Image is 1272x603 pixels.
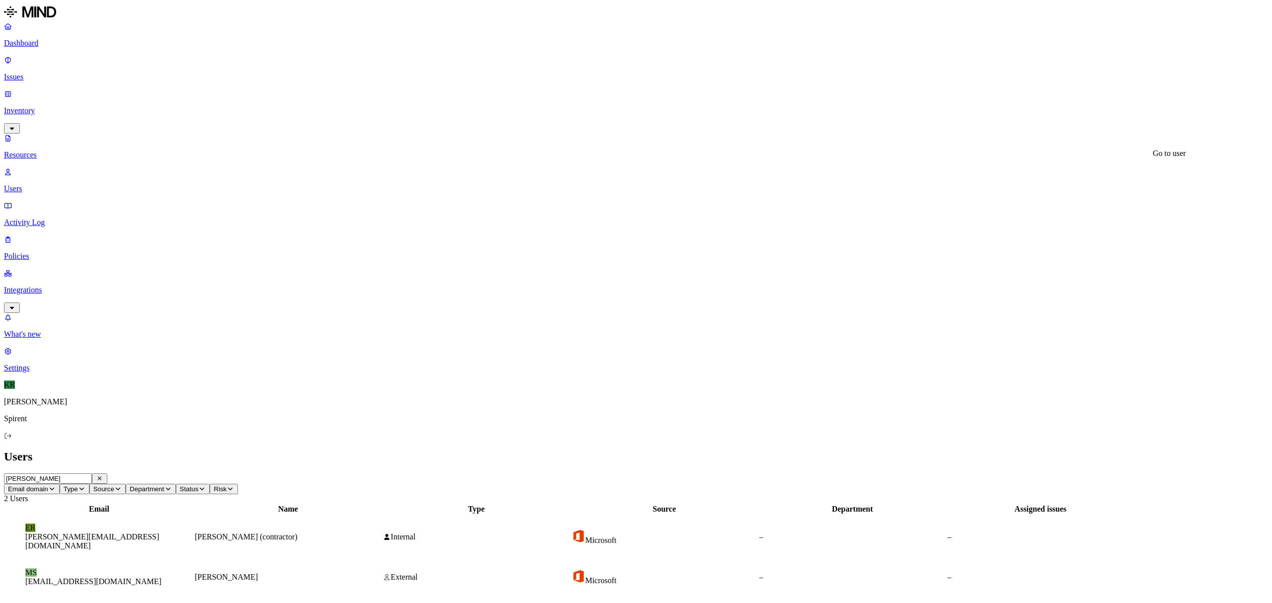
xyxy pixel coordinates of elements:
[25,532,173,550] figcaption: [PERSON_NAME][EMAIL_ADDRESS][DOMAIN_NAME]
[195,505,381,514] div: Name
[4,286,1268,295] p: Integrations
[571,505,757,514] div: Source
[25,577,173,586] figcaption: [EMAIL_ADDRESS][DOMAIN_NAME]
[195,532,381,541] div: [PERSON_NAME] (contractor)
[4,106,1268,115] p: Inventory
[5,505,193,514] div: Email
[383,505,569,514] div: Type
[571,569,585,583] img: office-365.svg
[25,568,37,577] span: MS
[214,485,227,493] span: Risk
[391,532,415,541] span: Internal
[195,573,381,582] div: [PERSON_NAME]
[948,505,1133,514] div: Assigned issues
[64,485,78,493] span: Type
[25,524,35,532] span: ER
[4,184,1268,193] p: Users
[4,494,28,503] span: 2 Users
[759,573,763,581] span: –
[4,330,1268,339] p: What's new
[4,450,1268,463] h2: Users
[585,576,617,585] span: Microsoft
[4,252,1268,261] p: Policies
[130,485,164,493] span: Department
[8,485,48,493] span: Email domain
[4,4,56,20] img: MIND
[4,364,1268,373] p: Settings
[4,473,92,484] input: Search
[4,380,15,389] span: KR
[180,485,199,493] span: Status
[571,529,585,543] img: office-365.svg
[585,536,617,544] span: Microsoft
[4,414,1268,423] p: Spirent
[4,151,1268,159] p: Resources
[391,573,417,581] span: External
[4,73,1268,81] p: Issues
[948,532,952,541] span: –
[759,505,946,514] div: Department
[1153,149,1186,158] div: Go to user
[759,532,763,541] span: –
[4,218,1268,227] p: Activity Log
[93,485,114,493] span: Source
[948,573,952,581] span: –
[4,39,1268,48] p: Dashboard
